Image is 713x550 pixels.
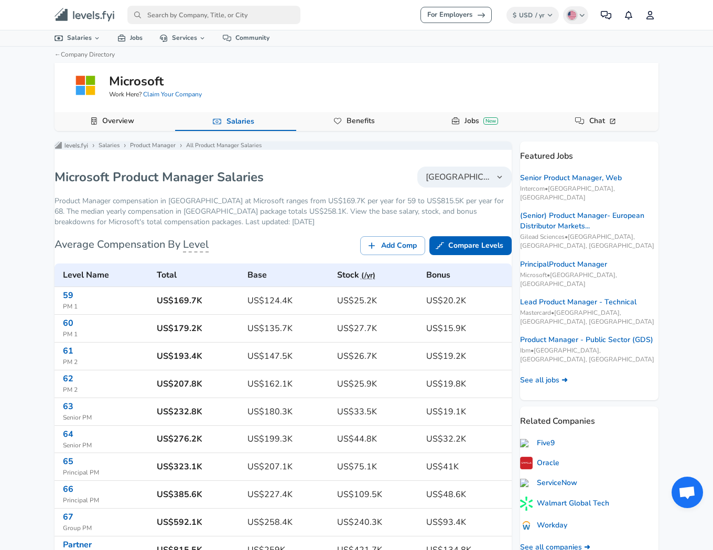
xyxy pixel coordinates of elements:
[109,72,164,90] h5: Microsoft
[63,302,148,312] span: PM 1
[520,497,533,511] img: yzsIHjJ.png
[63,373,73,384] a: 62
[63,496,148,506] span: Principal PM
[127,6,300,24] input: Search by Company, Title, or City
[520,479,533,487] img: servicenow.com
[157,459,239,474] h6: US$323.1K
[417,167,512,188] button: [GEOGRAPHIC_DATA]
[63,468,148,478] span: Principal PM
[520,497,609,511] a: Walmart Global Tech
[42,4,671,26] nav: primary
[157,293,239,308] h6: US$169.7K
[63,428,73,440] a: 64
[585,112,621,130] a: Chat
[520,406,658,427] p: Related Companies
[672,477,703,508] div: Open chat
[247,293,329,308] h6: US$124.4K
[520,233,658,250] span: Gilead Sciences • [GEOGRAPHIC_DATA], [GEOGRAPHIC_DATA], [GEOGRAPHIC_DATA]
[337,349,418,364] h6: US$26.7K
[55,236,209,253] h6: Average Compensation By
[63,357,148,368] span: PM 2
[157,432,239,446] h6: US$276.2K
[247,321,329,336] h6: US$135.7K
[520,439,533,447] img: five9.com
[247,349,329,364] h6: US$147.5K
[247,487,329,502] h6: US$227.4K
[63,385,148,395] span: PM 2
[63,290,73,301] a: 59
[63,401,73,412] a: 63
[563,6,588,24] button: English (US)
[520,271,658,289] span: Microsoft • [GEOGRAPHIC_DATA], [GEOGRAPHIC_DATA]
[63,441,148,451] span: Senior PM
[109,30,151,46] a: Jobs
[151,30,214,46] a: Services
[214,30,278,46] a: Community
[247,404,329,419] h6: US$180.3K
[337,377,418,391] h6: US$25.9K
[337,404,418,419] h6: US$33.5K
[337,268,418,282] h6: Stock
[157,377,239,391] h6: US$207.8K
[483,117,498,125] div: New
[55,169,264,185] h1: Microsoft Product Manager Salaries
[63,413,148,423] span: Senior PM
[157,487,239,502] h6: US$385.6K
[420,7,492,23] a: For Employers
[426,293,507,308] h6: US$20.2K
[55,196,512,227] p: Product Manager compensation in [GEOGRAPHIC_DATA] at Microsoft ranges from US$169.7K per year for...
[426,171,491,183] span: [GEOGRAPHIC_DATA]
[520,478,577,488] a: ServiceNow
[157,321,239,336] h6: US$179.2K
[520,211,658,232] a: (Senior) Product Manager- European Distributor Markets...
[426,349,507,364] h6: US$19.2K
[426,268,507,282] h6: Bonus
[247,459,329,474] h6: US$207.1K
[520,519,533,532] img: EBLuuV7.png
[55,50,115,59] a: ←Company Directory
[520,335,653,345] a: Product Manager - Public Sector (GDS)
[361,269,375,282] button: (/yr)
[426,321,507,336] h6: US$15.9K
[520,519,567,532] a: Workday
[63,268,148,282] h6: Level Name
[183,237,209,252] span: Level
[520,297,636,307] a: Lead Product Manager - Technical
[426,404,507,419] h6: US$19.1K
[337,432,418,446] h6: US$44.8K
[99,141,120,150] a: Salaries
[63,511,73,523] a: 67
[360,236,425,256] a: Add Comp
[520,309,658,326] span: Mastercard • [GEOGRAPHIC_DATA], [GEOGRAPHIC_DATA], [GEOGRAPHIC_DATA]
[157,515,239,530] h6: US$592.1K
[520,457,533,469] img: 3gmaNiX.png
[426,377,507,391] h6: US$19.8K
[247,432,329,446] h6: US$199.3K
[520,457,559,469] a: Oracle
[520,375,568,386] a: See all jobs ➜
[247,377,329,391] h6: US$162.1K
[63,345,73,357] a: 61
[157,349,239,364] h6: US$193.4K
[337,515,418,530] h6: US$240.3K
[63,329,148,340] span: PM 1
[460,112,502,130] a: JobsNew
[55,112,658,131] div: Company Data Navigation
[568,11,576,19] img: English (US)
[426,487,507,502] h6: US$48.6K
[520,141,658,162] p: Featured Jobs
[337,293,418,308] h6: US$25.2K
[520,438,555,448] a: Five9
[143,90,202,98] a: Claim Your Company
[98,112,138,130] a: Overview
[342,112,379,130] a: Benefits
[63,483,73,495] a: 66
[520,184,658,202] span: Intercom • [GEOGRAPHIC_DATA], [GEOGRAPHIC_DATA]
[222,113,258,130] a: Salaries
[513,11,516,19] span: $
[520,346,658,364] span: Ibm • [GEOGRAPHIC_DATA], [GEOGRAPHIC_DATA], [GEOGRAPHIC_DATA]
[75,75,96,96] img: microsoftlogo.png
[426,515,507,530] h6: US$93.4K
[519,11,533,19] span: USD
[520,259,607,270] a: PrincipalProduct Manager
